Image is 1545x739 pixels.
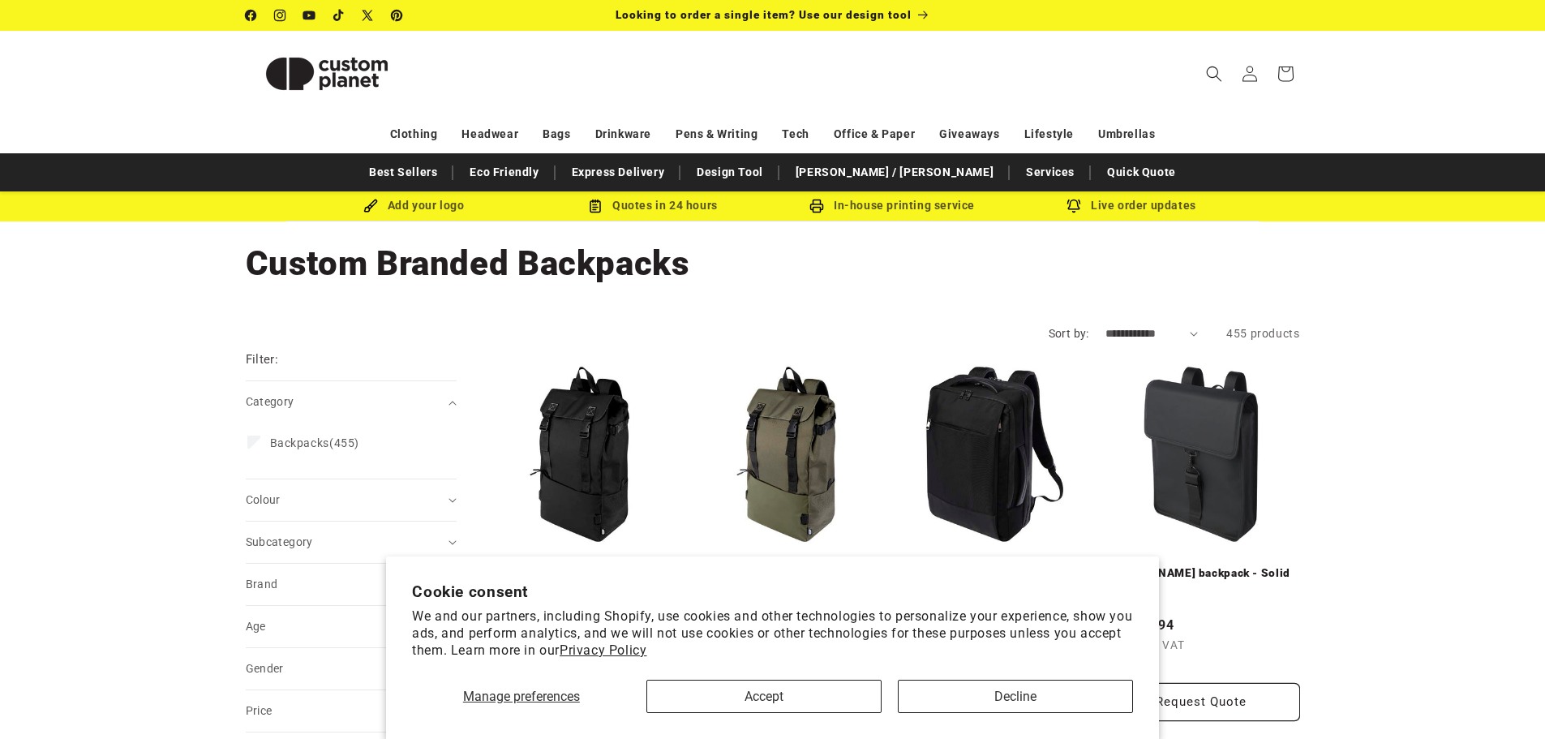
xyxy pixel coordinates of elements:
[246,493,281,506] span: Colour
[898,680,1133,713] button: Decline
[246,578,278,591] span: Brand
[363,199,378,213] img: Brush Icon
[1226,327,1299,340] span: 455 products
[246,564,457,605] summary: Brand (0 selected)
[809,199,824,213] img: In-house printing
[1018,158,1083,187] a: Services
[246,350,279,369] h2: Filter:
[1098,120,1155,148] a: Umbrellas
[646,680,882,713] button: Accept
[939,120,999,148] a: Giveaways
[782,120,809,148] a: Tech
[246,620,266,633] span: Age
[463,689,580,704] span: Manage preferences
[616,8,912,21] span: Looking to order a single item? Use our design tool
[564,158,673,187] a: Express Delivery
[543,120,570,148] a: Bags
[1099,158,1184,187] a: Quick Quote
[1012,195,1251,216] div: Live order updates
[534,195,773,216] div: Quotes in 24 hours
[412,608,1133,659] p: We and our partners, including Shopify, use cookies and other technologies to personalize your ex...
[294,195,534,216] div: Add your logo
[560,642,646,658] a: Privacy Policy
[1102,566,1300,595] a: [PERSON_NAME] backpack - Solid black
[1049,327,1089,340] label: Sort by:
[270,436,329,449] span: Backpacks
[246,704,273,717] span: Price
[246,662,284,675] span: Gender
[246,37,408,110] img: Custom Planet
[1196,56,1232,92] summary: Search
[412,582,1133,601] h2: Cookie consent
[1024,120,1074,148] a: Lifestyle
[246,535,313,548] span: Subcategory
[595,120,651,148] a: Drinkware
[246,381,457,423] summary: Category (0 selected)
[1102,683,1300,721] : Request Quote
[246,479,457,521] summary: Colour (0 selected)
[390,120,438,148] a: Clothing
[361,158,445,187] a: Best Sellers
[834,120,915,148] a: Office & Paper
[1464,661,1545,739] iframe: Chat Widget
[676,120,757,148] a: Pens & Writing
[412,680,630,713] button: Manage preferences
[246,606,457,647] summary: Age (0 selected)
[246,648,457,690] summary: Gender (0 selected)
[1066,199,1081,213] img: Order updates
[246,690,457,732] summary: Price
[689,158,771,187] a: Design Tool
[246,522,457,563] summary: Subcategory (0 selected)
[461,120,518,148] a: Headwear
[773,195,1012,216] div: In-house printing service
[246,395,294,408] span: Category
[270,436,359,450] span: (455)
[239,31,414,116] a: Custom Planet
[246,242,1300,286] h1: Custom Branded Backpacks
[588,199,603,213] img: Order Updates Icon
[461,158,547,187] a: Eco Friendly
[788,158,1002,187] a: [PERSON_NAME] / [PERSON_NAME]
